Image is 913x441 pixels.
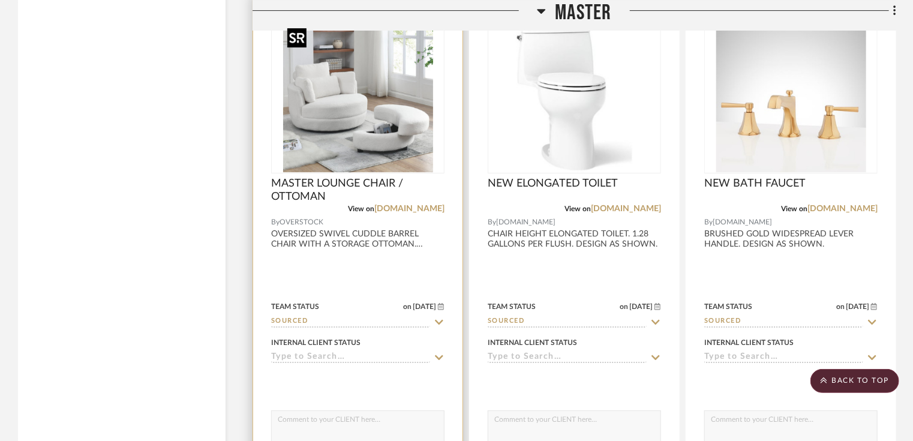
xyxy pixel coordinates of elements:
[837,303,845,310] span: on
[271,352,430,364] input: Type to Search…
[488,316,647,328] input: Type to Search…
[271,337,361,348] div: Internal Client Status
[704,352,863,364] input: Type to Search…
[404,303,412,310] span: on
[488,22,660,173] div: 0
[620,303,629,310] span: on
[272,22,444,173] div: 0
[412,302,438,311] span: [DATE]
[271,316,430,328] input: Type to Search…
[810,369,899,393] scroll-to-top-button: BACK TO TOP
[488,177,618,190] span: NEW ELONGATED TOILET
[704,316,863,328] input: Type to Search…
[781,205,807,212] span: View on
[704,217,713,228] span: By
[488,301,536,312] div: Team Status
[704,177,806,190] span: NEW BATH FAUCET
[496,217,555,228] span: [DOMAIN_NAME]
[807,205,878,213] a: [DOMAIN_NAME]
[704,337,794,348] div: Internal Client Status
[488,217,496,228] span: By
[283,22,433,172] img: MASTER LOUNGE CHAIR / OTTOMAN
[500,22,650,172] img: NEW ELONGATED TOILET
[488,352,647,364] input: Type to Search…
[271,217,280,228] span: By
[564,205,591,212] span: View on
[629,302,654,311] span: [DATE]
[716,22,866,172] img: NEW BATH FAUCET
[488,337,577,348] div: Internal Client Status
[348,205,374,212] span: View on
[591,205,661,213] a: [DOMAIN_NAME]
[280,217,323,228] span: OVERSTOCK
[704,301,752,312] div: Team Status
[845,302,871,311] span: [DATE]
[271,301,319,312] div: Team Status
[374,205,445,213] a: [DOMAIN_NAME]
[271,177,445,203] span: MASTER LOUNGE CHAIR / OTTOMAN
[713,217,772,228] span: [DOMAIN_NAME]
